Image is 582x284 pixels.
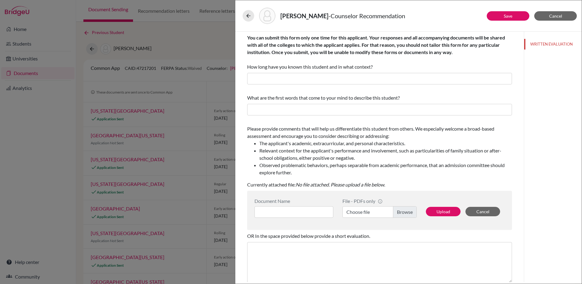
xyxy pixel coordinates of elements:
strong: [PERSON_NAME] [280,12,328,19]
b: You can submit this form only one time for this applicant. Your responses and all accompanying do... [247,35,505,55]
span: Please provide comments that will help us differentiate this student from others. We especially w... [247,126,512,176]
label: Choose file [342,206,417,218]
button: Upload [426,207,461,216]
span: How long have you known this student and in what context? [247,35,505,70]
span: - Counselor Recommendation [328,12,405,19]
span: info [378,199,383,204]
div: Currently attached file: [247,123,512,191]
button: Cancel [465,207,500,216]
i: No file attached. Please upload a file below. [296,182,385,187]
li: Relevant context for the applicant's performance and involvement, such as particularities of fami... [259,147,512,162]
li: Observed problematic behaviors, perhaps separable from academic performance, that an admission co... [259,162,512,176]
li: The applicant's academic, extracurricular, and personal characteristics. [259,140,512,147]
span: OR In the space provided below provide a short evaluation. [247,233,370,239]
span: What are the first words that come to your mind to describe this student? [247,95,400,101]
div: File - PDFs only [342,198,417,204]
div: Document Name [254,198,333,204]
button: WRITTEN EVALUATION [524,39,582,50]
